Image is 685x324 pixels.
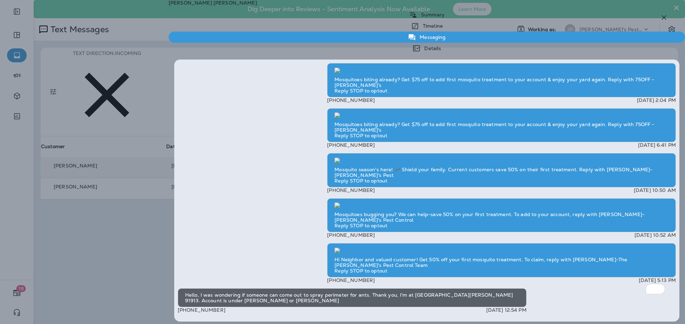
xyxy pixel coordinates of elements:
[635,232,676,238] p: [DATE] 10:52 AM
[638,142,676,148] p: [DATE] 6:41 PM
[327,142,375,148] p: [PHONE_NUMBER]
[334,202,340,208] img: twilio-download
[327,187,375,193] p: [PHONE_NUMBER]
[327,63,676,97] div: Mosquitoes biting already? Get $75 off to add first mosquito treatment to your account & enjoy yo...
[637,97,676,103] p: [DATE] 2:04 PM
[639,277,676,283] p: [DATE] 5:13 PM
[421,46,441,51] p: Details
[327,277,375,283] p: [PHONE_NUMBER]
[327,198,676,233] div: Mosquitoes bugging you? We can help-save 50% on your first treatment. To add to your account, rep...
[327,153,676,187] div: Mosquito season's here! 🦟 Shield your family. Current customers save 50% on their first treatment...
[416,34,446,40] p: Messaging
[327,243,676,277] div: Hi Neighbor and valued customer! Get 50% off your first mosquito treatment. To claim, reply with ...
[334,112,340,118] img: twilio-download
[178,307,225,313] p: [PHONE_NUMBER]
[327,108,676,143] div: Mosquitoes biting already? Get $75 off to add first mosquito treatment to your account & enjoy yo...
[634,187,676,193] p: [DATE] 10:50 AM
[486,307,527,313] p: [DATE] 12:54 PM
[327,97,375,103] p: [PHONE_NUMBER]
[418,12,445,18] p: Summary
[334,248,340,253] img: twilio-download
[178,288,527,307] div: Hello, I was wondering if someone can come out to spray perimeter for ants. Thank you, I'm at [GE...
[334,68,340,73] img: twilio-download
[334,158,340,163] img: twilio-download
[419,23,443,29] p: Timeline
[327,232,375,238] p: [PHONE_NUMBER]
